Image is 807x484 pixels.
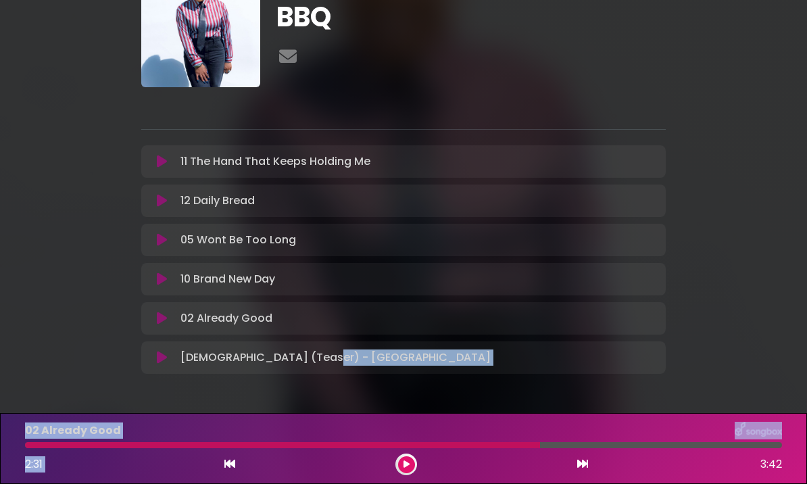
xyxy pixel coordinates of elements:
[180,193,255,209] p: 12 Daily Bread
[180,310,272,326] p: 02 Already Good
[180,271,275,287] p: 10 Brand New Day
[180,349,491,366] p: [DEMOGRAPHIC_DATA] (Teaser) - [GEOGRAPHIC_DATA]
[25,422,121,439] p: 02 Already Good
[180,232,296,248] p: 05 Wont Be Too Long
[180,153,370,170] p: 11 The Hand That Keeps Holding Me
[735,422,782,439] img: songbox-logo-white.png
